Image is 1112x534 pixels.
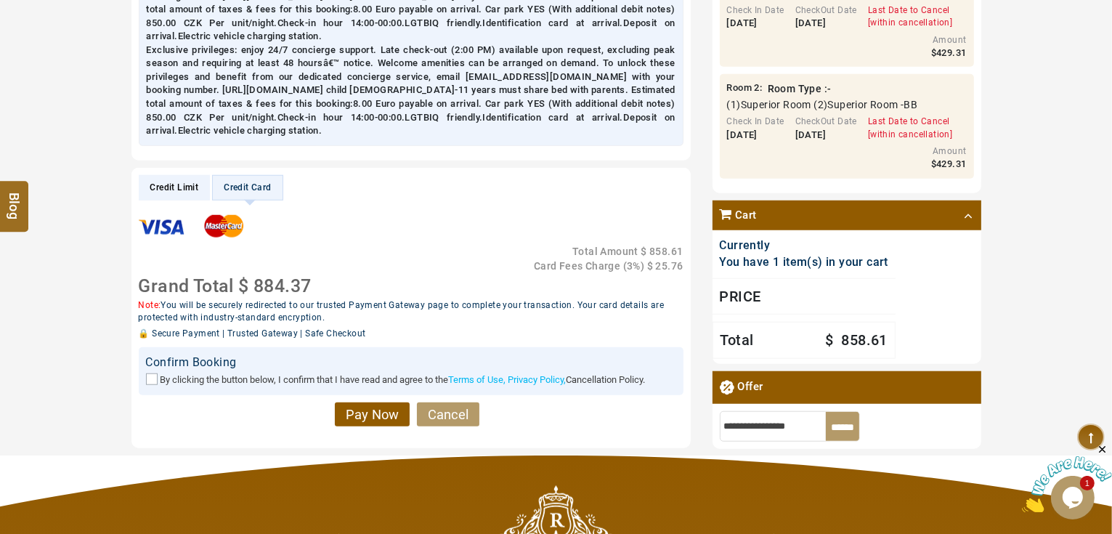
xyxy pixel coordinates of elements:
[1022,443,1112,512] iframe: chat widget
[139,300,665,323] span: You will be securely redirected to our trusted Payment Gateway page to complete your transaction....
[894,145,967,158] div: Amount
[727,82,752,93] span: Room
[572,246,638,257] span: Total Amount
[894,33,967,46] div: Amount
[508,374,567,385] a: Privacy Policy,
[795,116,857,128] div: CheckOut Date
[868,116,952,128] div: Last Date to Cancel
[720,238,888,269] span: Currently You have 1 item(s) in your cart
[727,116,784,128] div: Check In Date
[567,374,646,385] span: Cancellation Policy.
[627,260,633,272] span: 3
[768,83,832,94] b: Room Type :-
[534,260,620,272] span: Card Fees Charge
[727,81,763,96] span: :
[5,192,24,204] span: Blog
[868,128,952,140] div: [within cancellation]
[238,275,248,296] span: $
[931,158,936,169] span: $
[727,4,784,17] div: Check In Date
[931,46,936,57] span: $
[253,275,311,296] span: 884.37
[735,207,757,222] span: Cart
[936,46,966,57] span: 429.31
[641,246,646,257] span: $
[936,158,966,169] span: 429.31
[795,128,857,142] div: [DATE]
[656,260,683,272] span: 25.76
[139,275,234,296] span: Grand Total
[150,182,199,193] span: Credit Limit
[146,355,676,371] div: Confirm Booking
[738,378,763,396] span: Offer
[139,328,683,340] div: 🔒 Secure Payment | Trusted Gateway | Safe Checkout
[161,374,449,385] span: By clicking the button below, I confirm that I have read and agree to the
[727,97,918,112] span: (1)Superior Room (2)Superior Room -BB
[755,82,760,93] span: 2
[417,402,479,427] a: Cancel
[727,128,784,142] div: [DATE]
[647,260,653,272] span: $
[795,17,857,31] div: [DATE]
[868,17,952,29] div: [within cancellation]
[868,4,952,17] div: Last Date to Cancel
[713,278,896,315] div: Price
[721,330,754,351] span: Total
[449,374,506,385] a: Terms of Use,
[139,300,161,310] span: Note:
[212,175,283,201] li: Credit Card
[842,331,888,349] span: 858.61
[428,407,468,422] span: Cancel
[649,246,683,257] span: 858.61
[795,4,857,17] div: CheckOut Date
[825,331,833,349] span: $
[346,407,399,422] span: Pay Now
[623,260,645,272] span: ( %)
[727,17,784,31] div: [DATE]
